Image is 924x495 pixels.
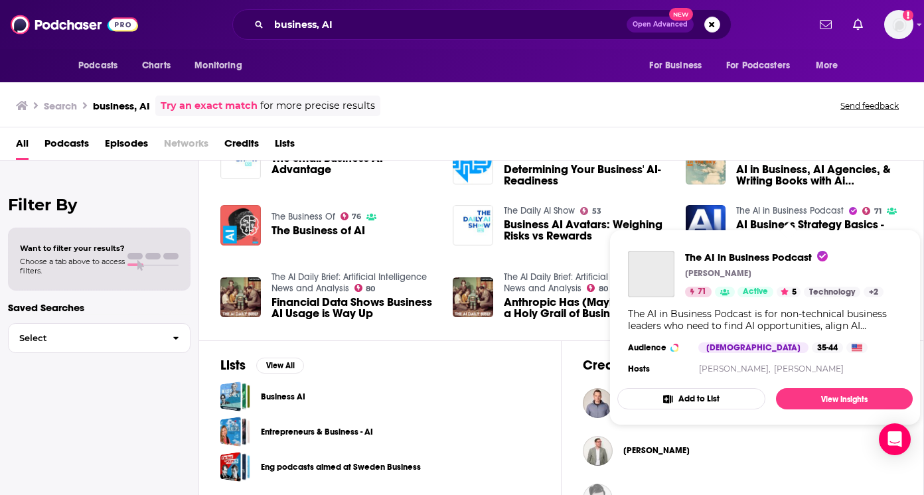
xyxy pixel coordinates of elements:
a: The AI in Business Podcast [628,251,674,297]
a: AI in Business, AI Agencies, & Writing Books with Ai #AIintheSky [736,164,902,186]
div: [DEMOGRAPHIC_DATA] [698,342,809,353]
a: +2 [864,287,884,297]
a: Try an exact match [161,98,258,113]
a: Financial Data Shows Business AI Usage is Way Up [271,297,437,319]
button: open menu [69,53,135,78]
a: Entrepreneurs & Business - AI [220,417,250,447]
p: [PERSON_NAME] [685,268,751,279]
a: Podcasts [44,133,89,160]
a: The Business of AI [271,225,365,236]
button: 5 [777,287,801,297]
a: 76 [341,212,362,220]
span: 71 [698,285,706,299]
a: Credits [224,133,259,160]
a: The AI Daily Brief: Artificial Intelligence News and Analysis [271,271,427,294]
a: Anthropic Has (Maybe) Solved a Holy Grail of Business AI [453,277,493,318]
a: The Daily AI Show [504,205,575,216]
a: AI Business Strategy Basics - Critical Insights on AI Adoption [686,205,726,246]
svg: Add a profile image [903,10,913,21]
span: Networks [164,133,208,160]
a: [PERSON_NAME] [774,364,844,374]
a: Business AI [261,389,305,404]
a: Show notifications dropdown [848,13,868,36]
img: Aidan Walsh [583,388,613,418]
a: Technology [804,287,860,297]
span: 71 [874,208,882,214]
a: Anthropic Has (Maybe) Solved a Holy Grail of Business AI [504,297,670,319]
span: Logged in as HWdata [884,10,913,39]
span: Business AI [220,382,250,411]
a: The AI in Business Podcast [685,251,884,263]
img: The Business of AI [220,205,261,246]
a: ListsView All [220,357,304,374]
span: Open Advanced [633,21,688,28]
div: Open Intercom Messenger [879,423,911,455]
a: 53 [580,207,601,215]
span: Want to filter your results? [20,244,125,253]
button: open menu [718,53,809,78]
h3: Search [44,100,77,112]
a: Aidan Neville [583,436,613,466]
a: Eng podcasts aimed at Sweden Business [220,452,250,482]
a: All [16,133,29,160]
a: Active [737,287,773,297]
img: AI in Business, AI Agencies, & Writing Books with Ai #AIintheSky [686,145,726,185]
input: Search podcasts, credits, & more... [269,14,627,35]
button: Aidan NevilleAidan Neville [583,429,902,472]
span: Podcasts [78,56,117,75]
img: Business AI Avatars: Weighing Risks vs Rewards [453,205,493,246]
span: 80 [599,286,608,292]
a: Eng podcasts aimed at Sweden Business [261,460,421,474]
a: The AI Daily Brief: Artificial Intelligence News and Analysis [504,271,659,294]
span: for more precise results [260,98,375,113]
h2: Credits [583,357,627,374]
p: Saved Searches [8,301,191,314]
button: Send feedback [836,100,903,111]
span: [PERSON_NAME] [623,445,690,456]
span: Monitoring [194,56,242,75]
a: 80 [354,284,376,292]
span: For Podcasters [726,56,790,75]
span: Choose a tab above to access filters. [20,257,125,275]
a: Business AI Avatars: Weighing Risks vs Rewards [504,219,670,242]
h2: Filter By [8,195,191,214]
a: Episodes [105,133,148,160]
button: Aidan WalshAidan Walsh [583,382,902,424]
div: Search podcasts, credits, & more... [232,9,731,40]
a: Determining Your Business' AI-Readiness [504,164,670,186]
span: New [669,8,693,21]
a: The Business Of [271,211,335,222]
a: The Small Business AI Advantage [271,153,437,175]
img: Podchaser - Follow, Share and Rate Podcasts [11,12,138,37]
button: Add to List [617,388,765,409]
button: Open AdvancedNew [627,17,694,33]
span: Lists [275,133,295,160]
span: The AI in Business Podcast [685,251,828,263]
a: 71 [862,207,882,215]
img: Determining Your Business' AI-Readiness [453,145,493,185]
div: 35-44 [812,342,843,353]
h2: Lists [220,357,246,374]
span: Active [743,285,768,299]
button: Show profile menu [884,10,913,39]
button: open menu [185,53,259,78]
a: AI Business Strategy Basics - Critical Insights on AI Adoption [736,219,902,242]
img: Financial Data Shows Business AI Usage is Way Up [220,277,261,318]
h3: Audience [628,342,688,353]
